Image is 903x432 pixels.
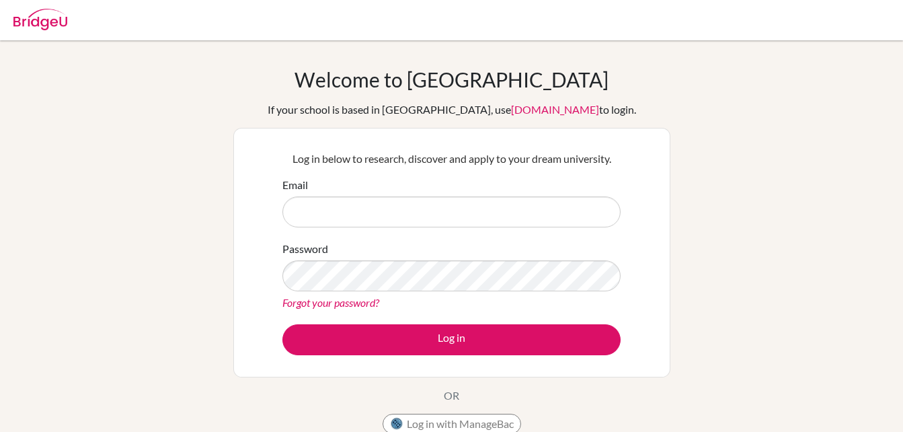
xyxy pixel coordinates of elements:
[295,67,608,92] h1: Welcome to [GEOGRAPHIC_DATA]
[282,324,621,355] button: Log in
[282,177,308,193] label: Email
[268,102,636,118] div: If your school is based in [GEOGRAPHIC_DATA], use to login.
[282,151,621,167] p: Log in below to research, discover and apply to your dream university.
[282,241,328,257] label: Password
[511,103,599,116] a: [DOMAIN_NAME]
[444,388,459,404] p: OR
[13,9,67,30] img: Bridge-U
[282,296,379,309] a: Forgot your password?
